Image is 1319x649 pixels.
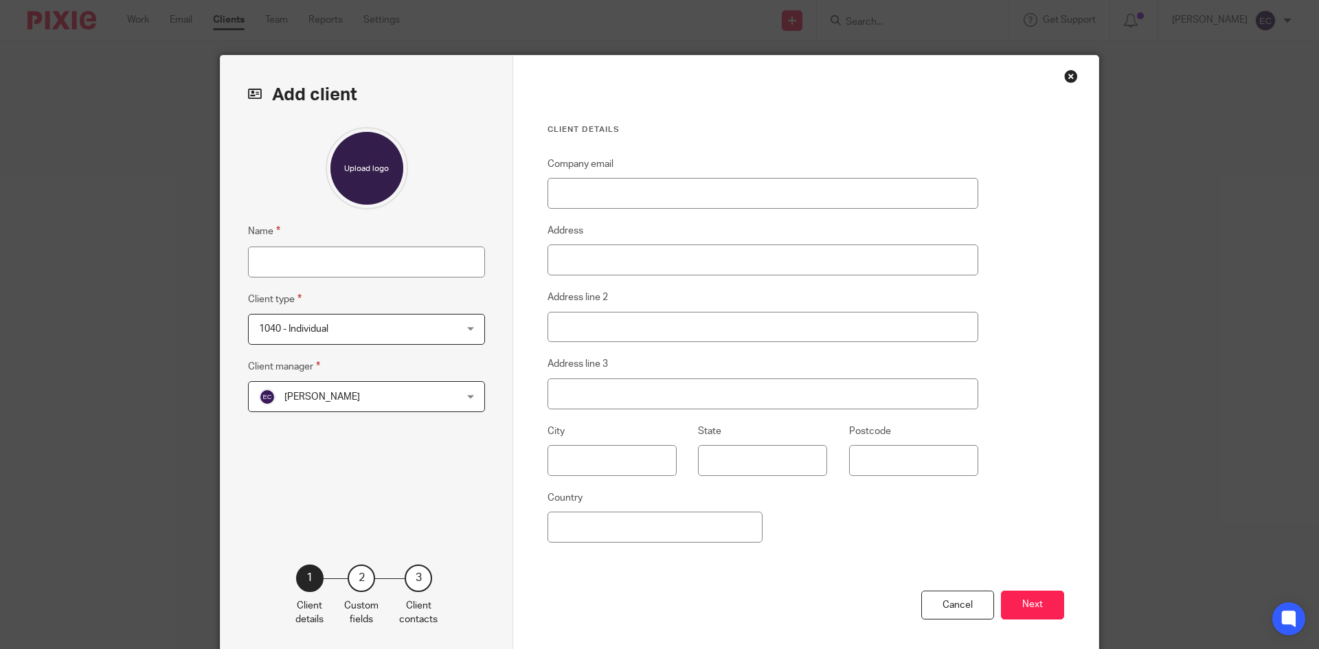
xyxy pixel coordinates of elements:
label: Client type [248,291,302,307]
div: Cancel [921,591,994,620]
label: Client manager [248,358,320,374]
label: Postcode [849,424,891,438]
div: 2 [348,565,375,592]
label: Address [548,224,583,238]
h2: Add client [248,83,485,106]
p: Custom fields [344,599,379,627]
label: Country [548,491,583,505]
span: 1040 - Individual [259,324,328,334]
div: 1 [296,565,324,592]
span: [PERSON_NAME] [284,392,360,402]
label: State [698,424,721,438]
label: Address line 2 [548,291,608,304]
label: Company email [548,157,613,171]
label: Address line 3 [548,357,608,371]
h3: Client details [548,124,978,135]
div: 3 [405,565,432,592]
img: svg%3E [259,389,275,405]
p: Client details [295,599,324,627]
div: Close this dialog window [1064,69,1078,83]
button: Next [1001,591,1064,620]
label: Name [248,223,280,239]
label: City [548,424,565,438]
p: Client contacts [399,599,438,627]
